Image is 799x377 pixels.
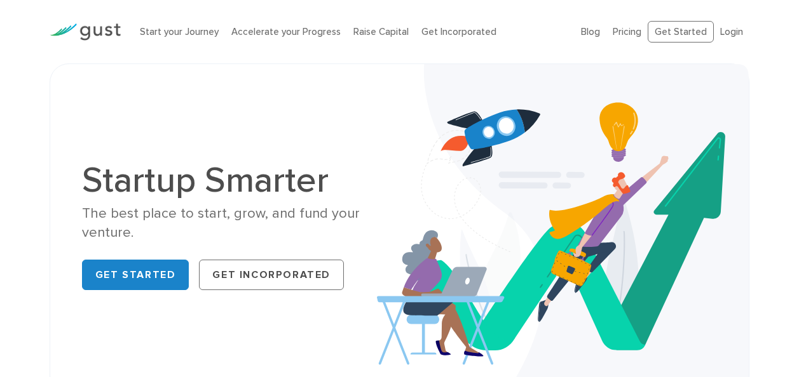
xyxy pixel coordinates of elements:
a: Get Incorporated [421,26,496,37]
a: Accelerate your Progress [231,26,341,37]
a: Login [720,26,743,37]
a: Get Incorporated [199,260,344,290]
a: Get Started [648,21,714,43]
img: Gust Logo [50,23,121,41]
div: The best place to start, grow, and fund your venture. [82,204,390,242]
a: Raise Capital [353,26,409,37]
a: Start your Journey [140,26,219,37]
h1: Startup Smarter [82,162,390,198]
a: Blog [581,26,600,37]
a: Pricing [613,26,641,37]
a: Get Started [82,260,189,290]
